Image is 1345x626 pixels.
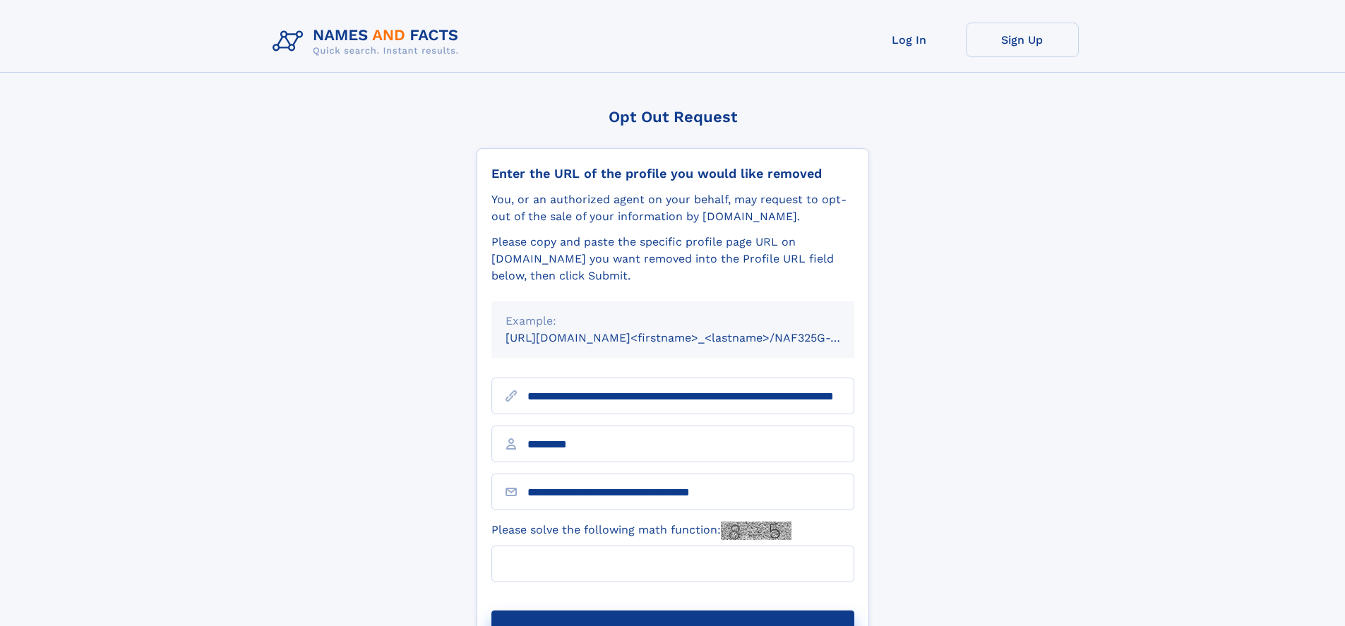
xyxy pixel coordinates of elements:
[491,166,854,181] div: Enter the URL of the profile you would like removed
[491,234,854,284] div: Please copy and paste the specific profile page URL on [DOMAIN_NAME] you want removed into the Pr...
[506,331,881,344] small: [URL][DOMAIN_NAME]<firstname>_<lastname>/NAF325G-xxxxxxxx
[966,23,1079,57] a: Sign Up
[853,23,966,57] a: Log In
[267,23,470,61] img: Logo Names and Facts
[491,191,854,225] div: You, or an authorized agent on your behalf, may request to opt-out of the sale of your informatio...
[506,313,840,330] div: Example:
[477,108,869,126] div: Opt Out Request
[491,522,791,540] label: Please solve the following math function:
